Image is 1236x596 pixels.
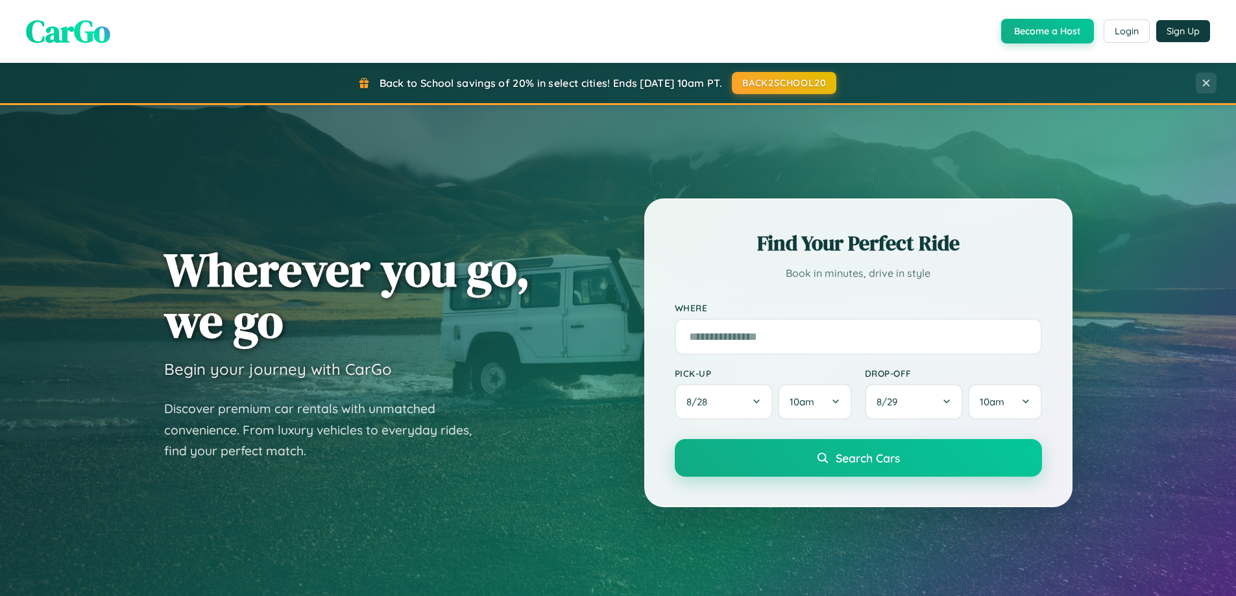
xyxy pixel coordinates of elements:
span: Back to School savings of 20% in select cities! Ends [DATE] 10am PT. [380,77,722,89]
h2: Find Your Perfect Ride [675,229,1042,257]
button: Login [1104,19,1150,43]
span: Search Cars [836,451,900,465]
p: Book in minutes, drive in style [675,264,1042,283]
label: Where [675,302,1042,313]
button: 10am [778,384,851,420]
label: Drop-off [865,368,1042,379]
button: Search Cars [675,439,1042,477]
button: 8/28 [675,384,773,420]
p: Discover premium car rentals with unmatched convenience. From luxury vehicles to everyday rides, ... [164,398,489,462]
h1: Wherever you go, we go [164,244,530,346]
h3: Begin your journey with CarGo [164,359,392,379]
span: 8 / 29 [877,396,904,408]
span: 8 / 28 [686,396,714,408]
label: Pick-up [675,368,852,379]
span: 10am [980,396,1004,408]
button: Become a Host [1001,19,1094,43]
span: 10am [790,396,814,408]
span: CarGo [26,10,110,53]
button: 10am [968,384,1041,420]
button: Sign Up [1156,20,1210,42]
button: BACK2SCHOOL20 [732,72,836,94]
button: 8/29 [865,384,963,420]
